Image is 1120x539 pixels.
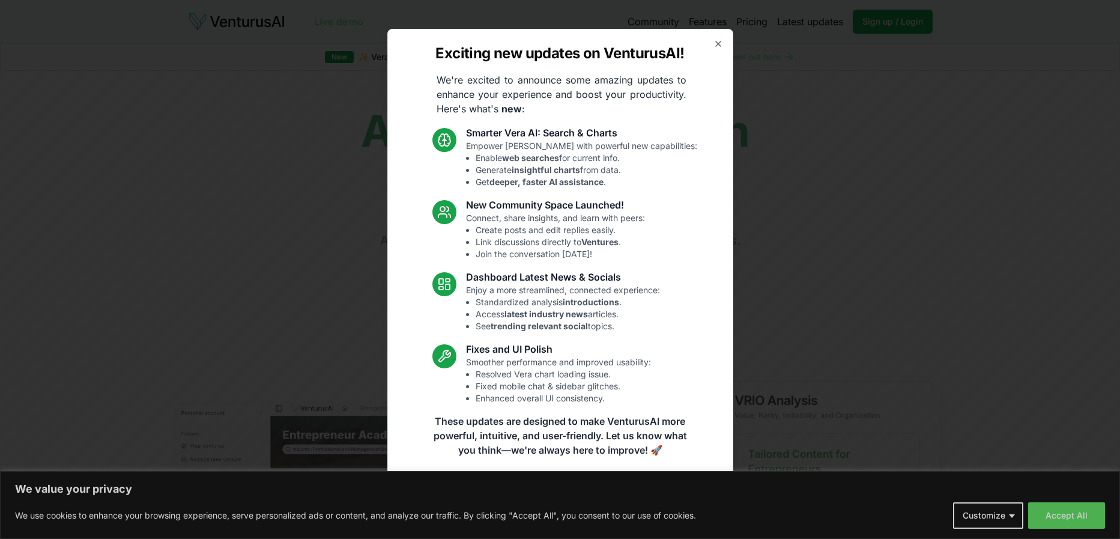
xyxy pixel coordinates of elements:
p: Connect, share insights, and learn with peers: [466,212,645,260]
h3: New Community Space Launched! [466,198,645,212]
h2: Exciting new updates on VenturusAI! [435,44,684,63]
strong: new [501,103,522,115]
strong: deeper, faster AI assistance [489,177,604,187]
li: Access articles. [476,308,660,320]
li: Resolved Vera chart loading issue. [476,368,651,380]
p: Smoother performance and improved usability: [466,356,651,404]
li: Create posts and edit replies easily. [476,224,645,236]
li: Link discussions directly to . [476,236,645,248]
li: Generate from data. [476,164,697,176]
li: Join the conversation [DATE]! [476,248,645,260]
p: Empower [PERSON_NAME] with powerful new capabilities: [466,140,697,188]
a: Read the full announcement on our blog! [470,472,650,496]
li: Standardized analysis . [476,296,660,308]
li: Fixed mobile chat & sidebar glitches. [476,380,651,392]
strong: web searches [502,153,559,163]
strong: introductions [563,297,619,307]
strong: latest industry news [504,309,588,319]
strong: Ventures [581,237,619,247]
li: Enhanced overall UI consistency. [476,392,651,404]
p: These updates are designed to make VenturusAI more powerful, intuitive, and user-friendly. Let us... [426,414,695,457]
h3: Smarter Vera AI: Search & Charts [466,126,697,140]
li: See topics. [476,320,660,332]
strong: insightful charts [512,165,580,175]
h3: Fixes and UI Polish [466,342,651,356]
strong: trending relevant social [491,321,588,331]
p: Enjoy a more streamlined, connected experience: [466,284,660,332]
li: Enable for current info. [476,152,697,164]
h3: Dashboard Latest News & Socials [466,270,660,284]
li: Get . [476,176,697,188]
p: We're excited to announce some amazing updates to enhance your experience and boost your producti... [427,73,696,116]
